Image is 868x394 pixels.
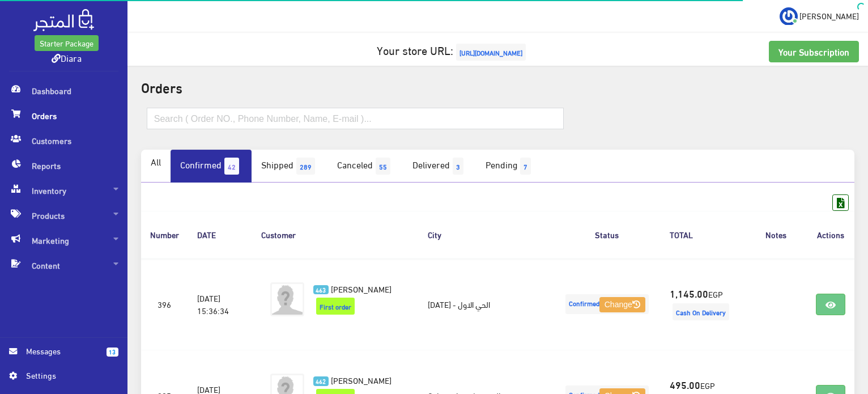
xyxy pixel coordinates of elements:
[252,211,419,258] th: Customer
[107,348,118,357] span: 13
[141,79,854,94] h2: Orders
[188,259,252,350] td: [DATE] 15:36:34
[26,369,109,382] span: Settings
[377,39,529,60] a: Your store URL:[URL][DOMAIN_NAME]
[141,211,188,258] th: Number
[9,369,118,387] a: Settings
[9,203,118,228] span: Products
[403,150,476,183] a: Delivered3
[313,285,329,295] span: 463
[316,298,355,315] span: First order
[9,345,118,369] a: 13 Messages
[799,9,859,23] span: [PERSON_NAME]
[780,7,859,25] a: ... [PERSON_NAME]
[147,108,564,129] input: Search ( Order NO., Phone Number, Name, E-mail )...
[807,211,854,258] th: Actions
[9,228,118,253] span: Marketing
[661,211,746,258] th: TOTAL
[327,150,403,183] a: Canceled55
[9,253,118,278] span: Content
[419,211,554,258] th: City
[331,281,392,296] span: [PERSON_NAME]
[270,282,304,316] img: avatar.png
[376,158,390,175] span: 55
[313,376,329,386] span: 462
[331,372,392,388] span: [PERSON_NAME]
[673,303,729,320] span: Cash On Delivery
[780,7,798,26] img: ...
[35,35,99,51] a: Starter Package
[9,178,118,203] span: Inventory
[554,211,661,258] th: Status
[9,78,118,103] span: Dashboard
[141,150,171,173] a: All
[33,9,94,31] img: .
[188,211,252,258] th: DATE
[52,49,82,66] a: Diara
[313,374,401,386] a: 462 [PERSON_NAME]
[171,150,252,183] a: Confirmed42
[9,103,118,128] span: Orders
[520,158,531,175] span: 7
[9,128,118,153] span: Customers
[670,286,708,300] strong: 1,145.00
[9,153,118,178] span: Reports
[661,259,746,350] td: EGP
[26,345,97,357] span: Messages
[453,158,463,175] span: 3
[670,377,700,392] strong: 495.00
[296,158,315,175] span: 289
[419,259,554,350] td: [DATE] - الحي الاول
[141,259,188,350] td: 396
[769,41,859,62] a: Your Subscription
[224,158,239,175] span: 42
[599,297,645,313] button: Change
[456,44,526,61] span: [URL][DOMAIN_NAME]
[313,282,401,295] a: 463 [PERSON_NAME]
[565,294,649,314] span: Confirmed
[746,211,807,258] th: Notes
[476,150,543,183] a: Pending7
[252,150,327,183] a: Shipped289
